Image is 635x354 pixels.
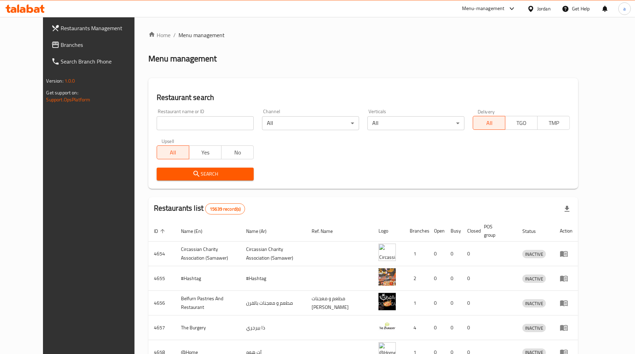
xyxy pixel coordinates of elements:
[367,116,464,130] div: All
[560,274,573,283] div: Menu
[462,291,478,315] td: 0
[462,5,505,13] div: Menu-management
[175,291,241,315] td: Belfurn Pastries And Restaurant
[445,291,462,315] td: 0
[404,220,428,242] th: Branches
[476,118,503,128] span: All
[173,31,176,39] li: /
[522,227,545,235] span: Status
[428,220,445,242] th: Open
[373,220,404,242] th: Logo
[462,266,478,291] td: 0
[46,76,63,85] span: Version:
[445,315,462,340] td: 0
[623,5,626,12] span: a
[46,20,149,36] a: Restaurants Management
[262,116,359,130] div: All
[478,109,495,114] label: Delivery
[462,315,478,340] td: 0
[157,116,254,130] input: Search for restaurant name or ID..
[241,266,306,291] td: #Hashtag
[148,53,217,64] h2: Menu management
[404,315,428,340] td: 4
[61,41,143,49] span: Branches
[148,31,579,39] nav: breadcrumb
[306,291,373,315] td: مطعم و معجنات [PERSON_NAME]
[473,116,505,130] button: All
[241,315,306,340] td: ذا بيرجري
[540,118,567,128] span: TMP
[428,266,445,291] td: 0
[157,92,570,103] h2: Restaurant search
[192,147,219,158] span: Yes
[46,95,90,104] a: Support.OpsPlatform
[404,242,428,266] td: 1
[221,145,254,159] button: No
[560,323,573,332] div: Menu
[462,242,478,266] td: 0
[157,145,189,159] button: All
[428,291,445,315] td: 0
[404,266,428,291] td: 2
[522,275,546,283] div: INACTIVE
[148,31,171,39] a: Home
[445,266,462,291] td: 0
[189,145,221,159] button: Yes
[61,57,143,66] span: Search Branch Phone
[205,203,245,214] div: Total records count
[154,227,167,235] span: ID
[505,116,538,130] button: TGO
[404,291,428,315] td: 1
[181,227,211,235] span: Name (En)
[312,227,342,235] span: Ref. Name
[537,5,551,12] div: Jordan
[241,242,306,266] td: ​Circassian ​Charity ​Association​ (Samawer)
[148,242,175,266] td: 4654
[484,222,509,239] span: POS group
[46,53,149,70] a: Search Branch Phone
[379,244,396,261] img: ​Circassian ​Charity ​Association​ (Samawer)
[64,76,75,85] span: 1.0.0
[46,88,78,97] span: Get support on:
[559,201,575,217] div: Export file
[148,266,175,291] td: 4655
[162,170,248,178] span: Search
[206,206,245,212] span: 15639 record(s)
[162,138,174,143] label: Upsell
[379,268,396,286] img: #Hashtag
[522,324,546,332] span: INACTIVE
[522,300,546,307] span: INACTIVE
[522,250,546,258] span: INACTIVE
[61,24,143,32] span: Restaurants Management
[428,315,445,340] td: 0
[179,31,225,39] span: Menu management
[462,220,478,242] th: Closed
[157,168,254,180] button: Search
[445,220,462,242] th: Busy
[246,227,276,235] span: Name (Ar)
[428,242,445,266] td: 0
[560,299,573,307] div: Menu
[522,275,546,283] span: INACTIVE
[537,116,570,130] button: TMP
[154,203,245,214] h2: Restaurants list
[224,147,251,158] span: No
[241,291,306,315] td: مطعم و معجنات بالفرن
[160,147,186,158] span: All
[508,118,535,128] span: TGO
[445,242,462,266] td: 0
[148,291,175,315] td: 4656
[148,315,175,340] td: 4657
[175,242,241,266] td: ​Circassian ​Charity ​Association​ (Samawer)
[46,36,149,53] a: Branches
[175,315,241,340] td: The Burgery
[379,293,396,310] img: Belfurn Pastries And Restaurant
[560,250,573,258] div: Menu
[379,318,396,335] img: The Burgery
[554,220,578,242] th: Action
[175,266,241,291] td: #Hashtag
